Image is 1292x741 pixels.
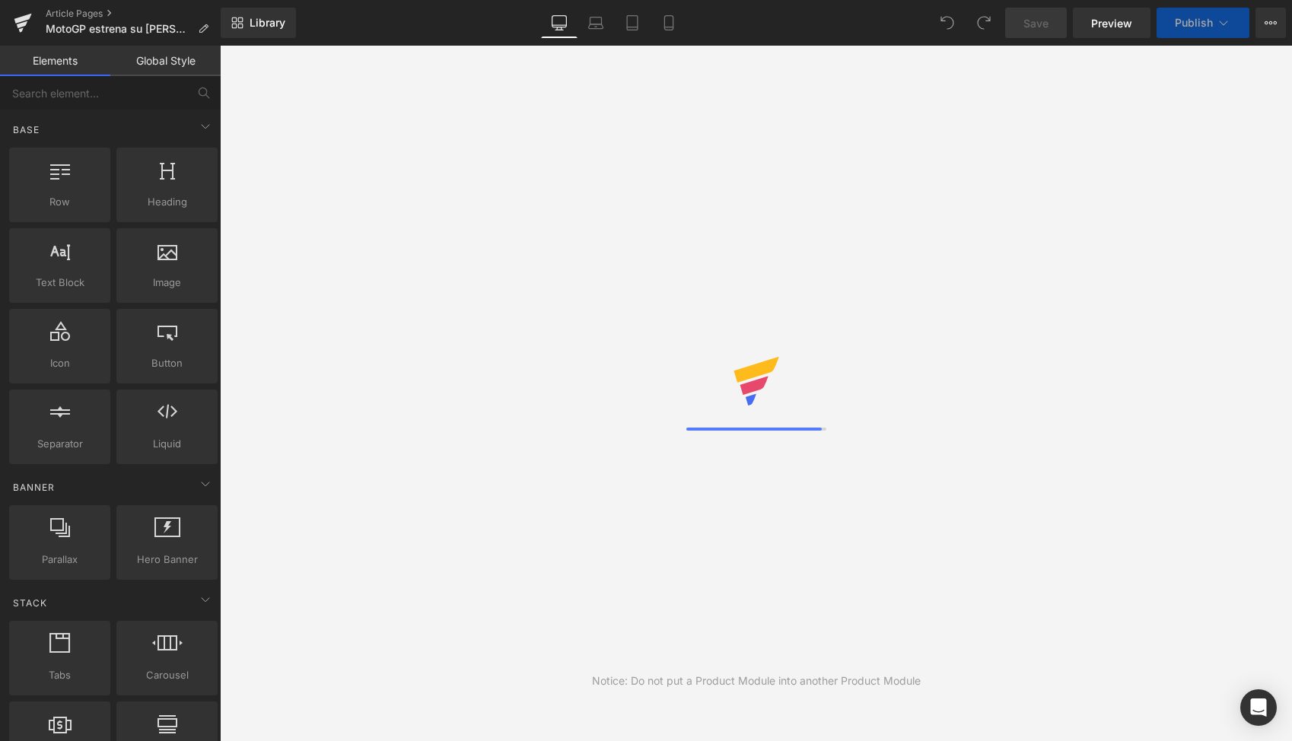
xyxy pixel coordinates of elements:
div: Open Intercom Messenger [1240,689,1277,726]
button: Undo [932,8,963,38]
a: Tablet [614,8,651,38]
span: Preview [1091,15,1132,31]
span: Stack [11,596,49,610]
span: Liquid [121,436,213,452]
span: Tabs [14,667,106,683]
button: Publish [1157,8,1249,38]
span: Button [121,355,213,371]
a: New Library [221,8,296,38]
span: Row [14,194,106,210]
span: Parallax [14,552,106,568]
span: Hero Banner [121,552,213,568]
a: Desktop [541,8,578,38]
span: MotoGP estrena su [PERSON_NAME] of Fame [46,23,192,35]
a: Mobile [651,8,687,38]
span: Icon [14,355,106,371]
div: Notice: Do not put a Product Module into another Product Module [592,673,921,689]
span: Save [1023,15,1049,31]
span: Base [11,122,41,137]
a: Article Pages [46,8,221,20]
span: Publish [1175,17,1213,29]
span: Banner [11,480,56,495]
span: Carousel [121,667,213,683]
a: Preview [1073,8,1150,38]
span: Image [121,275,213,291]
span: Heading [121,194,213,210]
button: More [1255,8,1286,38]
span: Separator [14,436,106,452]
span: Text Block [14,275,106,291]
button: Redo [969,8,999,38]
span: Library [250,16,285,30]
a: Laptop [578,8,614,38]
a: Global Style [110,46,221,76]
